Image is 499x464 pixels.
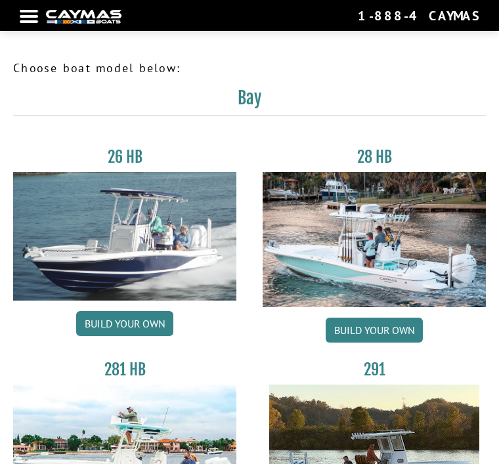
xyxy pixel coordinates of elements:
[263,172,486,307] img: 28_hb_thumbnail_for_caymas_connect.jpg
[46,10,121,24] img: white-logo-c9c8dbefe5ff5ceceb0f0178aa75bf4bb51f6bca0971e226c86eb53dfe498488.png
[13,87,486,116] h2: Bay
[326,318,423,343] a: Build your own
[76,311,173,336] a: Build your own
[13,147,236,167] h3: 26 HB
[263,360,486,379] h3: 291
[13,360,236,379] h3: 281 HB
[358,7,479,24] div: 1-888-4CAYMAS
[13,172,236,301] img: 26_new_photo_resized.jpg
[263,147,486,167] h3: 28 HB
[13,59,486,77] p: Choose boat model below:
